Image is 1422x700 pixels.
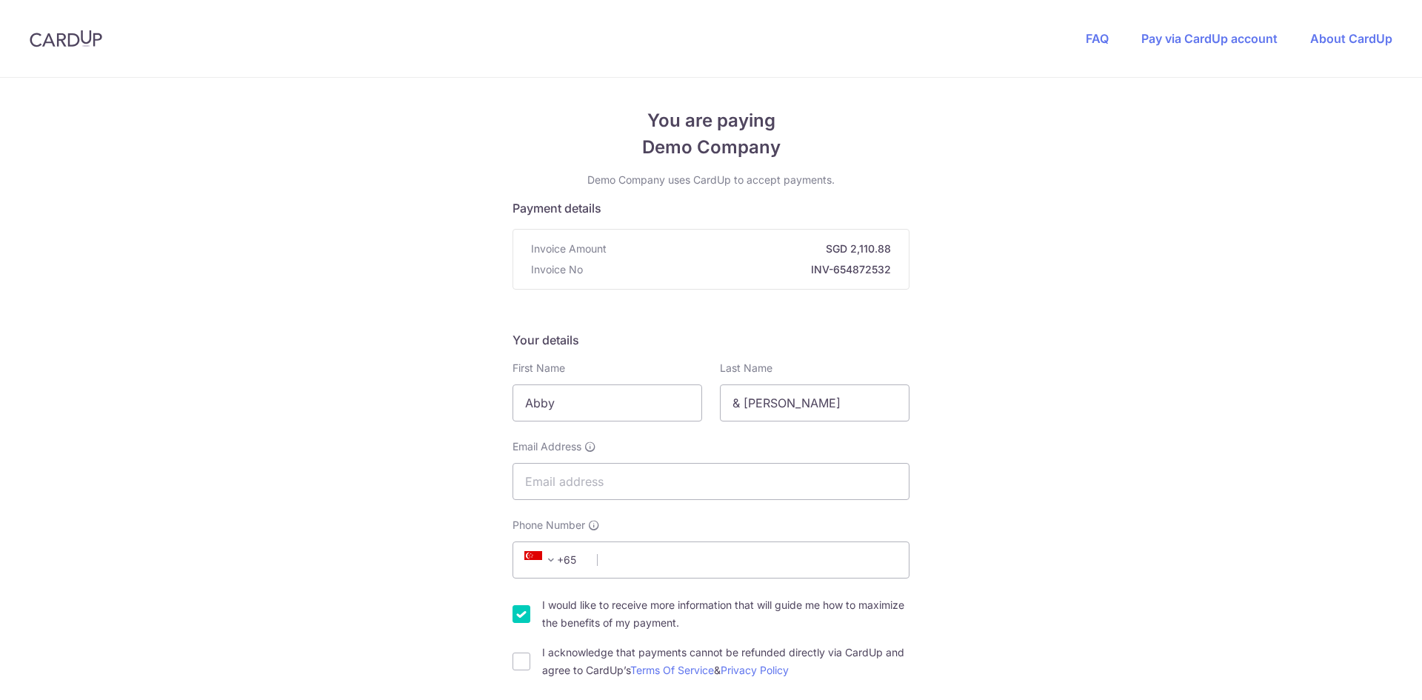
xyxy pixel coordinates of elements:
[542,596,909,632] label: I would like to receive more information that will guide me how to maximize the benefits of my pa...
[612,241,891,256] strong: SGD 2,110.88
[542,644,909,679] label: I acknowledge that payments cannot be refunded directly via CardUp and agree to CardUp’s &
[513,463,909,500] input: Email address
[630,664,714,676] a: Terms Of Service
[1141,31,1278,46] a: Pay via CardUp account
[513,107,909,134] span: You are paying
[513,361,565,376] label: First Name
[531,262,583,277] span: Invoice No
[513,439,581,454] span: Email Address
[520,551,587,569] span: +65
[524,551,560,569] span: +65
[531,241,607,256] span: Invoice Amount
[721,664,789,676] a: Privacy Policy
[589,262,891,277] strong: INV-654872532
[513,134,909,161] span: Demo Company
[513,518,585,533] span: Phone Number
[720,361,772,376] label: Last Name
[1086,31,1109,46] a: FAQ
[30,30,102,47] img: CardUp
[513,173,909,187] p: Demo Company uses CardUp to accept payments.
[513,384,702,421] input: First name
[513,199,909,217] h5: Payment details
[720,384,909,421] input: Last name
[513,331,909,349] h5: Your details
[1310,31,1392,46] a: About CardUp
